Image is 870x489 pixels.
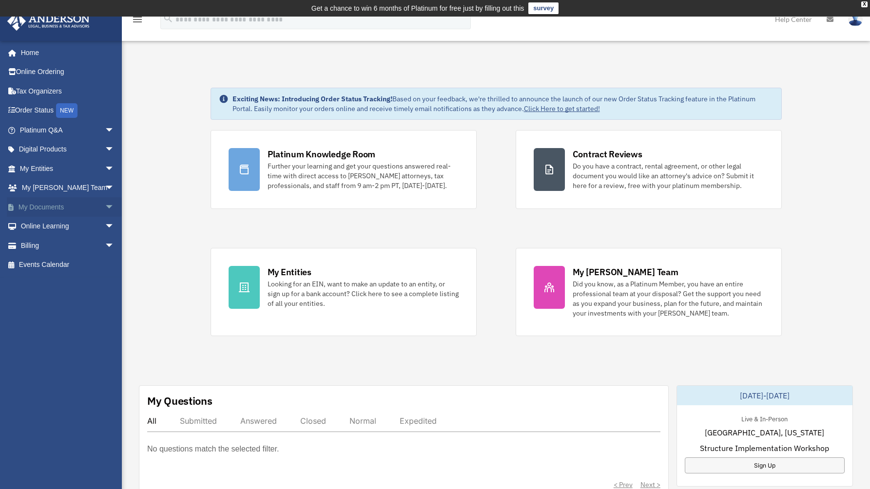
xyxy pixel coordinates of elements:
[232,94,392,103] strong: Exciting News: Introducing Order Status Tracking!
[573,279,764,318] div: Did you know, as a Platinum Member, you have an entire professional team at your disposal? Get th...
[268,161,459,190] div: Further your learning and get your questions answered real-time with direct access to [PERSON_NAM...
[573,148,642,160] div: Contract Reviews
[7,255,129,275] a: Events Calendar
[105,217,124,237] span: arrow_drop_down
[7,43,124,62] a: Home
[232,94,773,113] div: Based on your feedback, we're thrilled to announce the launch of our new Order Status Tracking fe...
[211,130,477,209] a: Platinum Knowledge Room Further your learning and get your questions answered real-time with dire...
[573,161,764,190] div: Do you have a contract, rental agreement, or other legal document you would like an attorney's ad...
[105,140,124,160] span: arrow_drop_down
[848,12,863,26] img: User Pic
[105,159,124,179] span: arrow_drop_down
[861,1,868,7] div: close
[132,14,143,25] i: menu
[734,413,795,423] div: Live & In-Person
[573,266,678,278] div: My [PERSON_NAME] Team
[268,266,311,278] div: My Entities
[516,130,782,209] a: Contract Reviews Do you have a contract, rental agreement, or other legal document you would like...
[311,2,524,14] div: Get a chance to win 6 months of Platinum for free just by filling out this
[7,101,129,121] a: Order StatusNEW
[240,416,277,426] div: Answered
[685,457,845,473] a: Sign Up
[4,12,93,31] img: Anderson Advisors Platinum Portal
[705,427,824,438] span: [GEOGRAPHIC_DATA], [US_STATE]
[180,416,217,426] div: Submitted
[56,103,77,118] div: NEW
[677,386,852,405] div: [DATE]-[DATE]
[7,62,129,82] a: Online Ordering
[105,236,124,256] span: arrow_drop_down
[400,416,437,426] div: Expedited
[147,442,279,456] p: No questions match the selected filter.
[516,248,782,336] a: My [PERSON_NAME] Team Did you know, as a Platinum Member, you have an entire professional team at...
[268,148,376,160] div: Platinum Knowledge Room
[349,416,376,426] div: Normal
[7,217,129,236] a: Online Learningarrow_drop_down
[147,416,156,426] div: All
[7,120,129,140] a: Platinum Q&Aarrow_drop_down
[105,120,124,140] span: arrow_drop_down
[7,159,129,178] a: My Entitiesarrow_drop_down
[132,17,143,25] a: menu
[700,442,829,454] span: Structure Implementation Workshop
[7,81,129,101] a: Tax Organizers
[7,236,129,255] a: Billingarrow_drop_down
[7,140,129,159] a: Digital Productsarrow_drop_down
[7,197,129,217] a: My Documentsarrow_drop_down
[105,197,124,217] span: arrow_drop_down
[105,178,124,198] span: arrow_drop_down
[268,279,459,308] div: Looking for an EIN, want to make an update to an entity, or sign up for a bank account? Click her...
[163,13,174,24] i: search
[7,178,129,198] a: My [PERSON_NAME] Teamarrow_drop_down
[300,416,326,426] div: Closed
[528,2,559,14] a: survey
[147,394,213,408] div: My Questions
[524,104,600,113] a: Click Here to get started!
[211,248,477,336] a: My Entities Looking for an EIN, want to make an update to an entity, or sign up for a bank accoun...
